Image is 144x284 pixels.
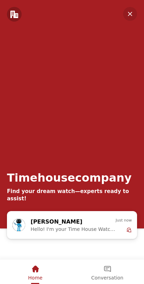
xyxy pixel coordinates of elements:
div: Find your dream watch—experts ready to assist! [7,188,137,202]
span: Home [28,275,42,281]
span: Hello! I'm your Time House Watches Support Assistant. How can I assist you [DATE]? [31,226,116,232]
div: Timehousecompany [7,171,131,184]
img: Profile picture of Zoe [13,219,25,231]
div: Conversation [71,260,143,283]
em: Minimize [123,7,137,21]
div: Home [1,260,70,283]
span: Just now [116,217,132,224]
div: Zoe [12,217,132,233]
div: Chat with us now [7,211,137,239]
div: [PERSON_NAME] [31,217,103,226]
span: Conversation [91,275,123,281]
